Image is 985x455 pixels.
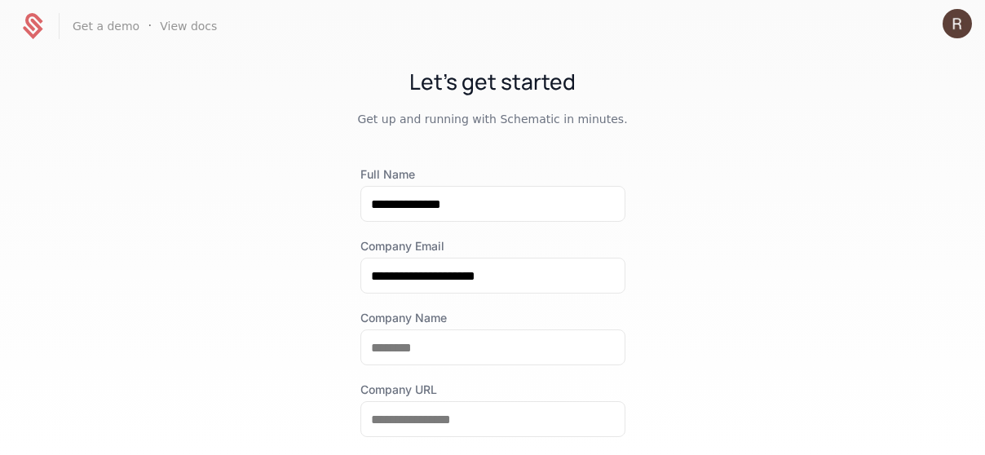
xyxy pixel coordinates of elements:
button: Open user button [943,9,972,38]
label: Full Name [360,166,625,183]
img: RALSTON DSOUZA [943,9,972,38]
label: Company Email [360,238,625,254]
label: Company URL [360,382,625,398]
span: · [148,16,152,36]
a: Get a demo [73,18,139,34]
label: Company Name [360,310,625,326]
a: View docs [160,18,217,34]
